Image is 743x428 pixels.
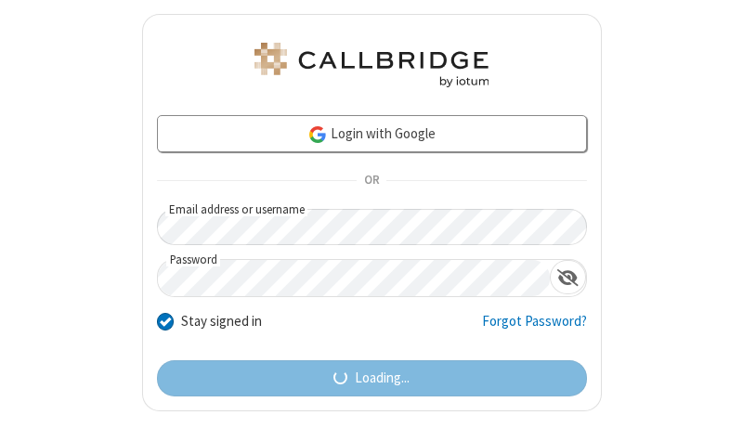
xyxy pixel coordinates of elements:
img: google-icon.png [307,124,328,145]
iframe: Chat [697,380,729,415]
div: Show password [550,260,586,294]
input: Password [158,260,550,296]
label: Stay signed in [181,311,262,332]
input: Email address or username [157,209,587,245]
span: OR [357,168,386,194]
a: Forgot Password? [482,311,587,346]
img: Astra [251,43,492,87]
button: Loading... [157,360,587,397]
span: Loading... [355,368,410,389]
a: Login with Google [157,115,587,152]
